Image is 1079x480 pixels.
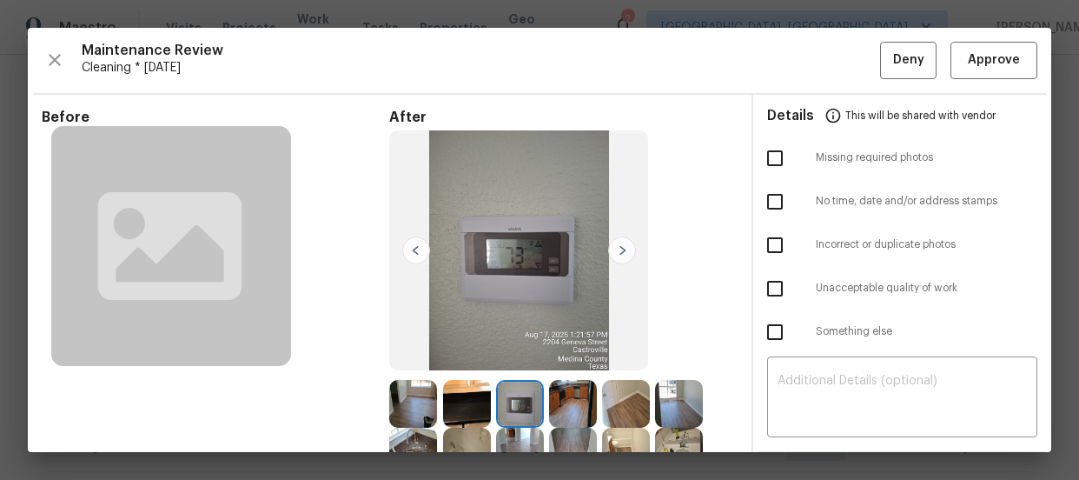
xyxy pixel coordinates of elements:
[968,50,1020,71] span: Approve
[753,137,1051,180] div: Missing required photos
[816,237,1037,252] span: Incorrect or duplicate photos
[753,310,1051,354] div: Something else
[767,95,814,137] span: Details
[816,281,1037,296] span: Unacceptable quality of work
[42,109,389,126] span: Before
[608,237,636,264] img: right-chevron-button-url
[753,223,1051,267] div: Incorrect or duplicate photos
[845,95,996,137] span: This will be shared with vendor
[880,42,937,79] button: Deny
[82,59,880,77] span: Cleaning * [DATE]
[893,50,924,71] span: Deny
[753,267,1051,310] div: Unacceptable quality of work
[816,324,1037,339] span: Something else
[950,42,1037,79] button: Approve
[82,42,880,59] span: Maintenance Review
[402,237,430,264] img: left-chevron-button-url
[753,180,1051,223] div: No time, date and/or address stamps
[389,109,737,126] span: After
[816,194,1037,209] span: No time, date and/or address stamps
[816,150,1037,165] span: Missing required photos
